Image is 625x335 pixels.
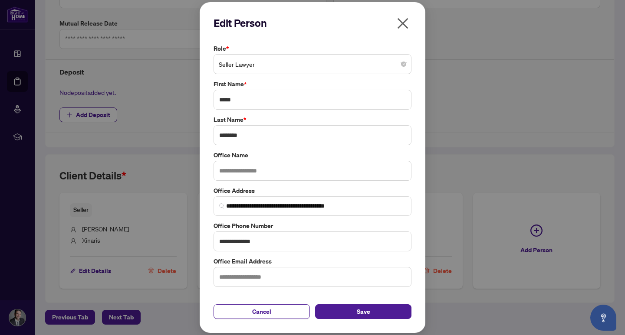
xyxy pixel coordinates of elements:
label: Role [214,44,411,53]
span: Cancel [252,305,271,319]
span: Save [357,305,370,319]
label: Office Address [214,186,411,195]
img: search_icon [219,203,224,208]
button: Open asap [590,305,616,331]
label: First Name [214,79,411,89]
span: Seller Lawyer [219,56,406,72]
label: Office Name [214,150,411,160]
button: Save [315,304,411,319]
label: Office Phone Number [214,221,411,231]
span: close [396,16,410,30]
h2: Edit Person [214,16,411,30]
button: Cancel [214,304,310,319]
label: Last Name [214,115,411,124]
label: Office Email Address [214,257,411,266]
span: close-circle [401,62,406,67]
